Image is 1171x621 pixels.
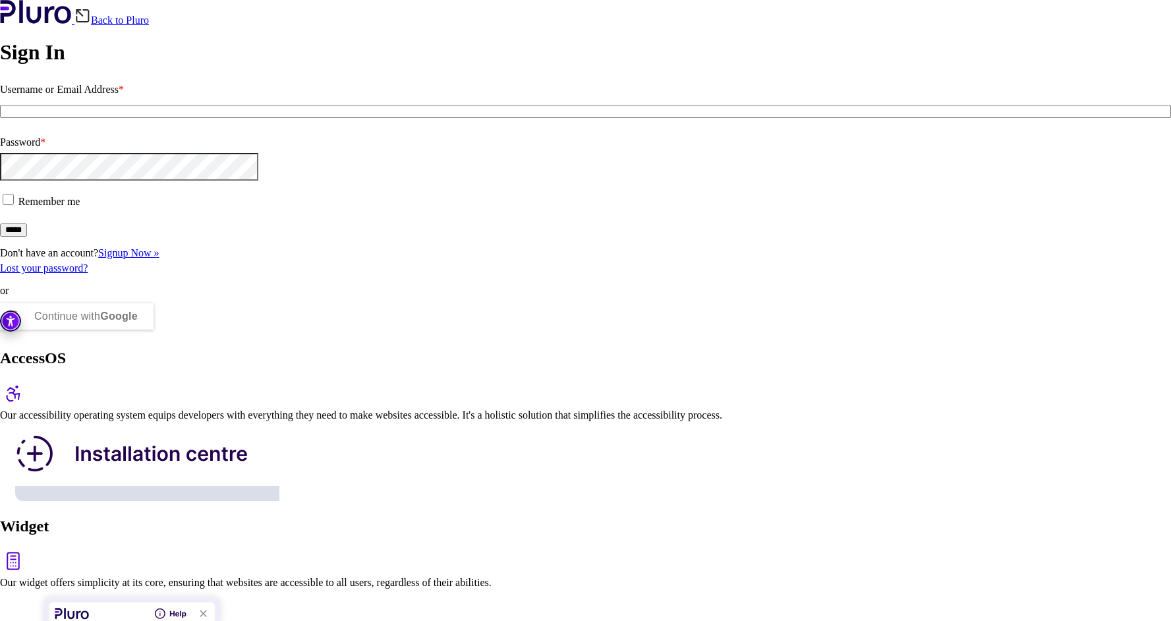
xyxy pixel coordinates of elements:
div: Continue with [34,303,138,330]
b: Google [100,310,138,322]
a: Signup Now » [98,247,159,258]
input: Remember me [3,194,14,205]
img: Back icon [74,8,91,24]
a: Back to Pluro [74,15,149,26]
